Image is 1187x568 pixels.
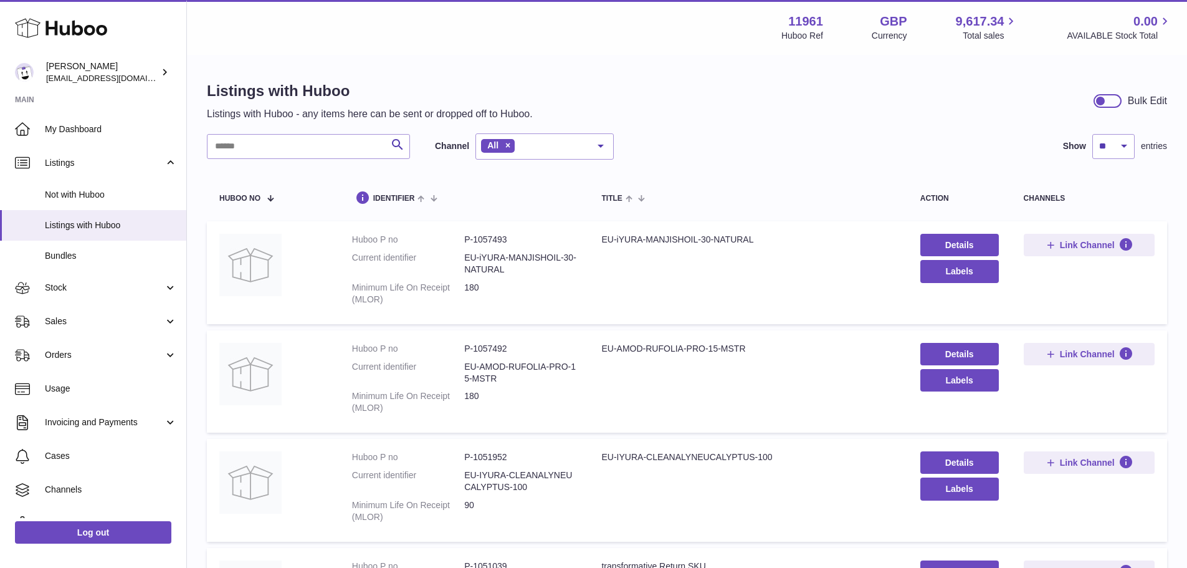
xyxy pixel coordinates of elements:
button: Link Channel [1024,451,1155,474]
span: Listings [45,157,164,169]
span: 9,617.34 [956,13,1004,30]
button: Link Channel [1024,343,1155,365]
div: EU-iYURA-MANJISHOIL-30-NATURAL [601,234,895,246]
button: Labels [920,369,999,392]
strong: GBP [880,13,907,30]
span: entries [1141,140,1167,152]
div: [PERSON_NAME] [46,60,158,84]
span: My Dashboard [45,123,177,135]
div: channels [1024,195,1155,203]
a: 0.00 AVAILABLE Stock Total [1067,13,1172,42]
div: action [920,195,999,203]
span: 0.00 [1133,13,1158,30]
span: Usage [45,383,177,395]
dt: Minimum Life On Receipt (MLOR) [352,282,464,306]
dd: 90 [464,499,576,523]
a: Details [920,451,999,474]
button: Link Channel [1024,234,1155,256]
dt: Minimum Life On Receipt (MLOR) [352,499,464,523]
button: Labels [920,478,999,500]
span: Settings [45,517,177,529]
dt: Current identifier [352,252,464,276]
button: Labels [920,260,999,282]
span: identifier [373,195,415,203]
dd: P-1057492 [464,343,576,355]
img: EU-AMOD-RUFOLIA-PRO-15-MSTR [219,343,282,405]
strong: 11961 [788,13,823,30]
span: Bundles [45,250,177,262]
span: Listings with Huboo [45,219,177,231]
span: Cases [45,450,177,462]
h1: Listings with Huboo [207,81,533,101]
dt: Huboo P no [352,343,464,355]
span: Link Channel [1060,349,1115,360]
span: Total sales [963,30,1018,42]
div: Currency [872,30,907,42]
span: title [601,195,622,203]
div: Bulk Edit [1128,94,1167,108]
span: Sales [45,315,164,327]
span: Stock [45,282,164,294]
span: Channels [45,484,177,496]
img: EU-iYURA-MANJISHOIL-30-NATURAL [219,234,282,296]
span: Link Channel [1060,457,1115,468]
span: Orders [45,349,164,361]
p: Listings with Huboo - any items here can be sent or dropped off to Huboo. [207,107,533,121]
a: Details [920,343,999,365]
dt: Current identifier [352,469,464,493]
span: Invoicing and Payments [45,416,164,428]
dd: P-1057493 [464,234,576,246]
dd: EU-AMOD-RUFOLIA-PRO-15-MSTR [464,361,576,385]
dt: Current identifier [352,361,464,385]
span: [EMAIL_ADDRESS][DOMAIN_NAME] [46,73,183,83]
span: Link Channel [1060,239,1115,251]
span: All [487,140,498,150]
a: 9,617.34 Total sales [956,13,1019,42]
img: internalAdmin-11961@internal.huboo.com [15,63,34,82]
dd: 180 [464,390,576,414]
dd: EU-iYURA-MANJISHOIL-30-NATURAL [464,252,576,276]
a: Details [920,234,999,256]
dd: 180 [464,282,576,306]
dt: Huboo P no [352,451,464,463]
a: Log out [15,521,171,544]
label: Show [1063,140,1086,152]
dd: P-1051952 [464,451,576,463]
div: EU-AMOD-RUFOLIA-PRO-15-MSTR [601,343,895,355]
dt: Minimum Life On Receipt (MLOR) [352,390,464,414]
span: Not with Huboo [45,189,177,201]
span: AVAILABLE Stock Total [1067,30,1172,42]
span: Huboo no [219,195,260,203]
dd: EU-IYURA-CLEANALYNEUCALYPTUS-100 [464,469,576,493]
div: Huboo Ref [781,30,823,42]
img: EU-IYURA-CLEANALYNEUCALYPTUS-100 [219,451,282,514]
dt: Huboo P no [352,234,464,246]
label: Channel [435,140,469,152]
div: EU-IYURA-CLEANALYNEUCALYPTUS-100 [601,451,895,463]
